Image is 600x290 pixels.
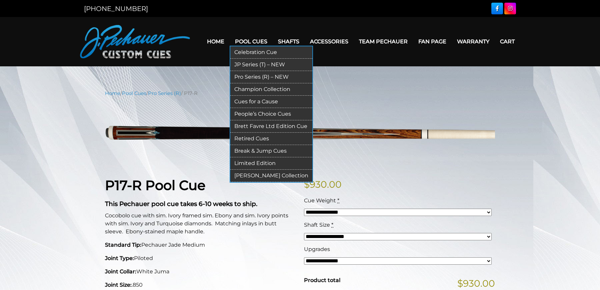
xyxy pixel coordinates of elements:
strong: P17-R Pool Cue [105,177,205,193]
p: .850 [105,281,296,289]
span: $ [304,179,310,190]
p: Piloted [105,254,296,262]
a: Home [202,33,230,50]
a: Pool Cues [122,90,146,96]
a: JP Series (T) – NEW [230,59,312,71]
span: Product total [304,277,340,283]
p: Cocobolo cue with sim. Ivory framed sim. Ebony and sim. Ivory points with sim. Ivory and Turquois... [105,212,296,236]
nav: Breadcrumb [105,90,495,97]
a: Warranty [452,33,495,50]
a: Pro Series (R) – NEW [230,71,312,83]
a: Cart [495,33,520,50]
span: Upgrades [304,246,330,252]
abbr: required [337,197,339,204]
a: Accessories [305,33,354,50]
strong: Joint Collar: [105,268,136,275]
p: Pechauer Jade Medium [105,241,296,249]
img: P17-N.png [105,102,495,167]
a: [PHONE_NUMBER] [84,5,148,13]
a: Pool Cues [230,33,273,50]
a: Home [105,90,120,96]
a: Limited Edition [230,157,312,170]
strong: Joint Type: [105,255,134,261]
span: Shaft Size [304,222,330,228]
a: Celebration Cue [230,46,312,59]
a: Fan Page [413,33,452,50]
a: Team Pechauer [354,33,413,50]
strong: This Pechauer pool cue takes 6-10 weeks to ship. [105,200,257,208]
a: Shafts [273,33,305,50]
a: Cues for a Cause [230,96,312,108]
img: Pechauer Custom Cues [80,25,190,58]
bdi: 930.00 [304,179,342,190]
a: Retired Cues [230,133,312,145]
abbr: required [331,222,333,228]
a: Brett Favre Ltd Edition Cue [230,120,312,133]
strong: Joint Size: [105,282,132,288]
strong: Standard Tip: [105,242,141,248]
p: White Juma [105,268,296,276]
a: Champion Collection [230,83,312,96]
a: Pro Series (R) [148,90,181,96]
a: Break & Jump Cues [230,145,312,157]
a: [PERSON_NAME] Collection [230,170,312,182]
span: Cue Weight [304,197,336,204]
a: People’s Choice Cues [230,108,312,120]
